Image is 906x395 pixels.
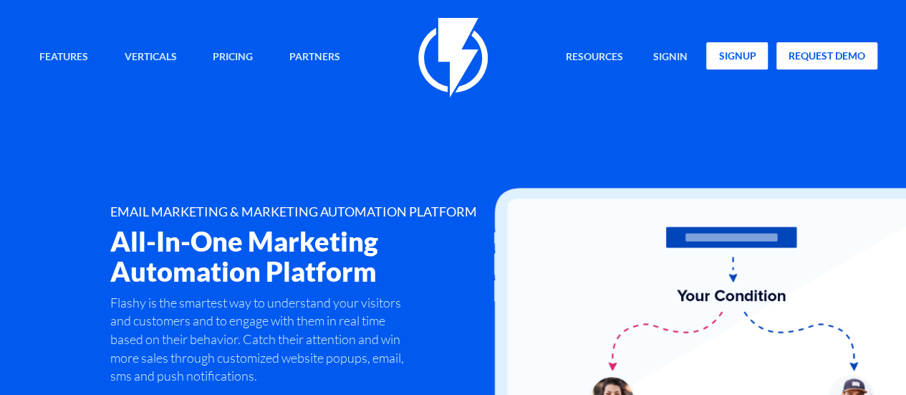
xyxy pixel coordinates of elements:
[114,42,188,73] a: Verticals
[776,42,877,70] a: request demo
[706,42,768,70] a: signup
[29,42,99,73] a: Features
[202,42,264,73] a: Pricing
[110,205,514,219] h1: EMAIL MARKETING & MARKETING AUTOMATION PLATFORM
[110,227,514,286] h2: All-In-One Marketing Automation Platform
[279,42,351,73] a: Partners
[642,42,698,73] a: signin
[110,294,407,386] p: Flashy is the smartest way to understand your visitors and customers and to engage with them in r...
[555,42,634,73] a: Resources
